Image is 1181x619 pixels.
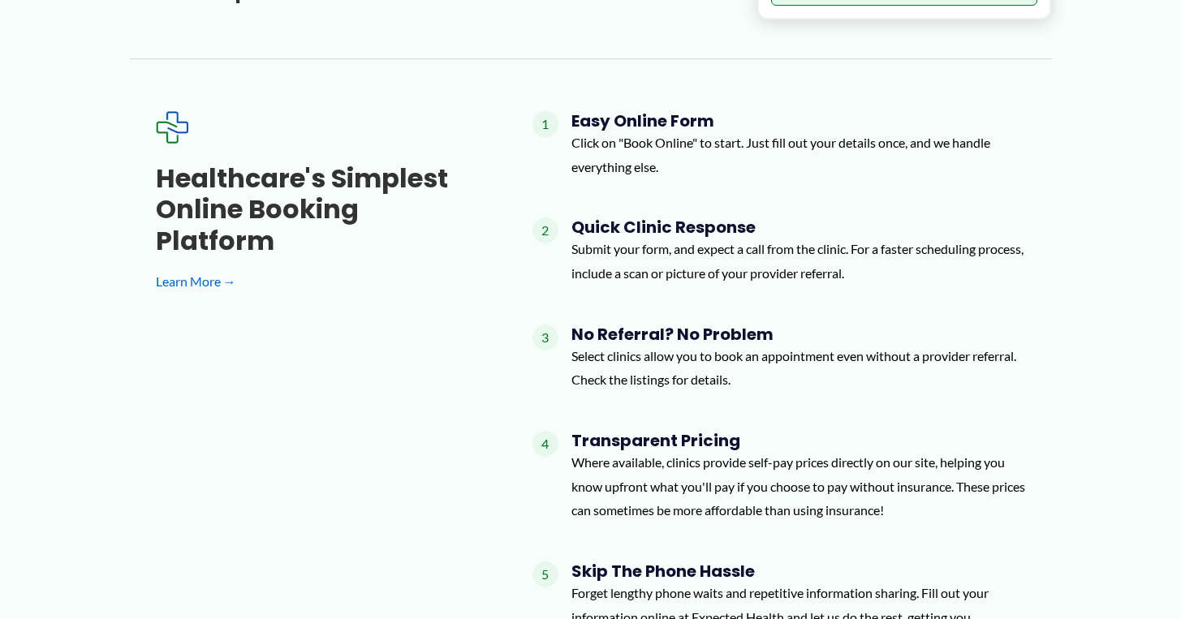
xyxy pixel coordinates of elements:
[571,431,1026,450] h4: Transparent Pricing
[571,237,1026,285] p: Submit your form, and expect a call from the clinic. For a faster scheduling process, include a s...
[532,111,558,137] span: 1
[571,111,1026,131] h4: Easy Online Form
[571,561,1026,581] h4: Skip the Phone Hassle
[571,131,1026,178] p: Click on "Book Online" to start. Just fill out your details once, and we handle everything else.
[571,325,1026,344] h4: No Referral? No Problem
[156,111,188,144] img: Expected Healthcare Logo
[156,269,481,294] a: Learn More →
[571,450,1026,522] p: Where available, clinics provide self-pay prices directly on our site, helping you know upfront w...
[532,431,558,457] span: 4
[156,163,481,256] h3: Healthcare's simplest online booking platform
[532,561,558,587] span: 5
[571,344,1026,392] p: Select clinics allow you to book an appointment even without a provider referral. Check the listi...
[532,325,558,350] span: 3
[532,217,558,243] span: 2
[571,217,1026,237] h4: Quick Clinic Response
